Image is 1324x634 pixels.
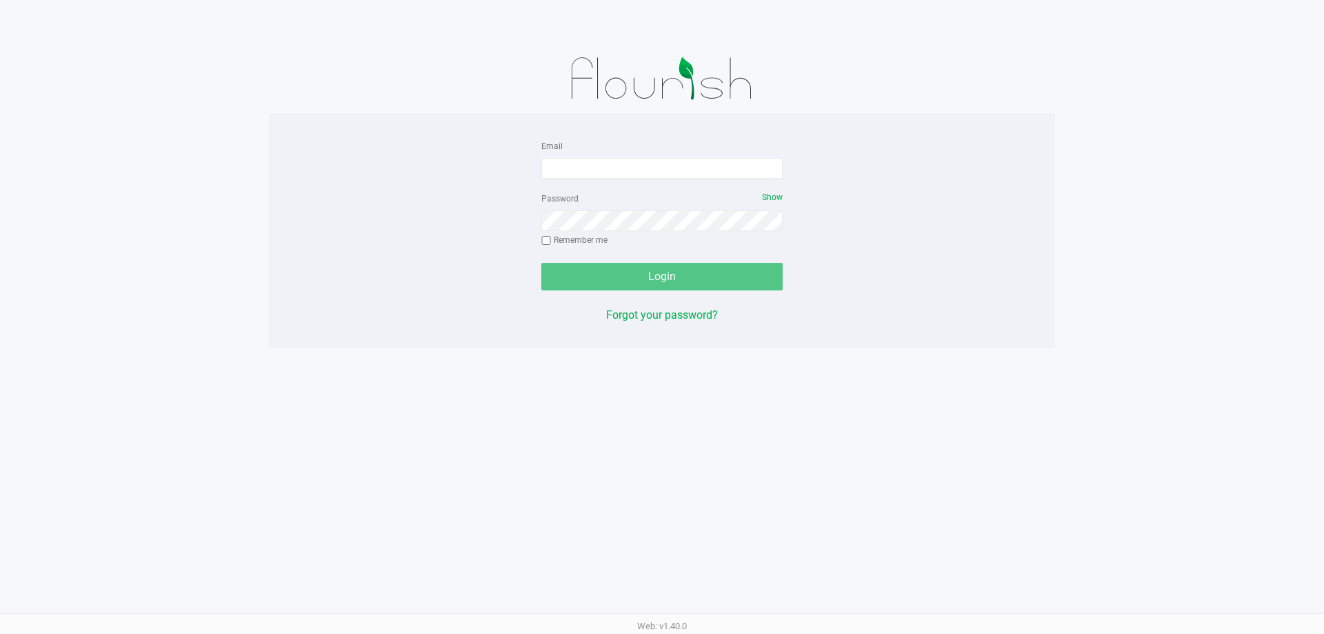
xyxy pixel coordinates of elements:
label: Password [541,192,579,205]
button: Forgot your password? [606,307,718,324]
label: Remember me [541,234,608,246]
input: Remember me [541,236,551,246]
span: Show [762,192,783,202]
span: Web: v1.40.0 [637,621,687,631]
label: Email [541,140,563,152]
